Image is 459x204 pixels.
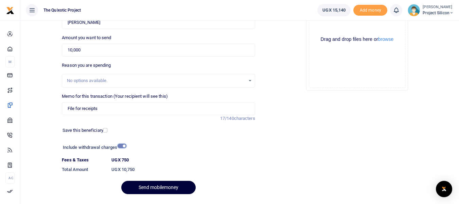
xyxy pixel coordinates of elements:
h6: Include withdrawal charges [63,145,123,150]
span: The Quixotic Project [41,7,84,13]
button: Send mobilemoney [121,181,196,194]
span: 17/140 [220,116,234,121]
input: Loading name... [62,16,255,29]
div: Open Intercom Messenger [436,181,452,197]
span: characters [234,116,255,121]
li: Ac [5,172,15,184]
div: No options available. [67,77,245,84]
span: UGX 15,140 [322,7,346,14]
small: [PERSON_NAME] [423,4,454,10]
a: UGX 15,140 [317,4,351,16]
label: Save this beneficiary [63,127,103,134]
label: Amount you want to send [62,34,111,41]
label: Memo for this transaction (Your recipient will see this) [62,93,168,100]
label: Reason you are spending [62,62,111,69]
button: browse [378,37,393,42]
li: Toup your wallet [353,5,387,16]
h6: Total Amount [62,167,106,172]
input: UGX [62,44,255,57]
h6: UGX 10,750 [111,167,255,172]
a: profile-user [PERSON_NAME] Project Silicon [408,4,454,16]
img: logo-small [6,6,14,15]
span: Project Silicon [423,10,454,16]
input: Enter extra information [62,102,255,115]
span: Add money [353,5,387,16]
img: profile-user [408,4,420,16]
div: Drag and drop files here or [309,36,405,43]
li: M [5,56,15,67]
a: logo-small logo-large logo-large [6,7,14,13]
a: Add money [353,7,387,12]
label: UGX 750 [111,157,129,163]
li: Wallet ballance [315,4,353,16]
dt: Fees & Taxes [59,157,109,163]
